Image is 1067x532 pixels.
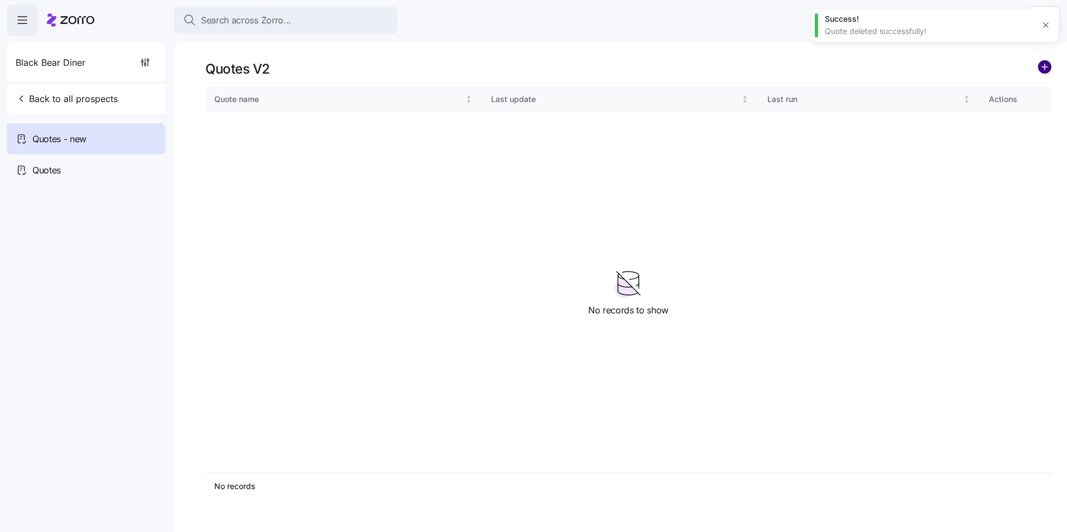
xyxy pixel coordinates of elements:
[588,303,669,317] span: No records to show
[214,93,463,105] div: Quote name
[201,13,291,27] span: Search across Zorro...
[16,56,85,70] span: Black Bear Diner
[7,154,165,186] a: Quotes
[825,26,1034,37] div: Quote deleted successfully!
[758,86,980,112] th: Last runNot sorted
[741,95,749,103] div: Not sorted
[174,7,397,33] button: Search across Zorro...
[825,13,1034,25] div: Success!
[1038,60,1051,78] a: add icon
[32,163,61,177] span: Quotes
[11,88,122,110] button: Back to all prospects
[1038,60,1051,74] svg: add icon
[767,93,960,105] div: Last run
[16,92,118,105] span: Back to all prospects
[205,60,270,78] h1: Quotes V2
[491,93,739,105] div: Last update
[214,481,948,492] div: No records
[7,123,165,154] a: Quotes - new
[989,93,1042,105] div: Actions
[32,132,86,146] span: Quotes - new
[205,86,482,112] th: Quote nameNot sorted
[482,86,759,112] th: Last updateNot sorted
[963,95,970,103] div: Not sorted
[465,95,473,103] div: Not sorted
